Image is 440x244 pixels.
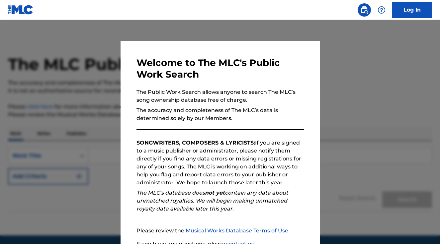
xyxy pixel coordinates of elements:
p: If you are signed to a music publisher or administrator, please notify them directly if you find ... [136,139,304,187]
a: Log In [392,2,432,18]
strong: not yet [205,190,225,196]
img: search [360,6,368,14]
div: Help [375,3,388,17]
iframe: Chat Widget [407,212,440,244]
img: MLC Logo [8,5,34,15]
h3: Welcome to The MLC's Public Work Search [136,57,304,80]
em: The MLC’s database does contain any data about unmatched royalties. We will begin making unmatche... [136,190,288,212]
strong: SONGWRITERS, COMPOSERS & LYRICISTS: [136,140,255,146]
a: Public Search [358,3,371,17]
p: The accuracy and completeness of The MLC’s data is determined solely by our Members. [136,106,304,122]
p: The Public Work Search allows anyone to search The MLC’s song ownership database free of charge. [136,88,304,104]
a: Musical Works Database Terms of Use [186,227,288,234]
img: help [378,6,386,14]
p: Please review the [136,227,304,235]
